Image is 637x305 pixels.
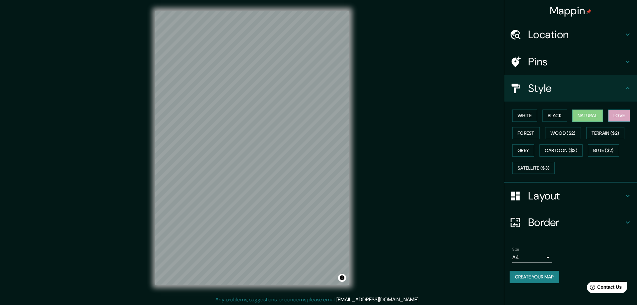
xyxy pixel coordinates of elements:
h4: Border [528,216,624,229]
div: . [420,296,422,304]
button: Grey [512,144,534,157]
button: Wood ($2) [545,127,581,139]
div: Border [504,209,637,236]
div: . [419,296,420,304]
button: Satellite ($3) [512,162,555,174]
div: A4 [512,252,552,263]
h4: Pins [528,55,624,68]
h4: Style [528,82,624,95]
button: Cartoon ($2) [539,144,583,157]
canvas: Map [155,11,349,285]
button: Blue ($2) [588,144,619,157]
a: [EMAIL_ADDRESS][DOMAIN_NAME] [336,296,418,303]
button: Terrain ($2) [586,127,625,139]
div: Pins [504,48,637,75]
button: White [512,110,537,122]
label: Size [512,247,519,252]
img: pin-icon.png [586,9,592,14]
iframe: Help widget launcher [578,279,630,298]
div: Style [504,75,637,102]
button: Natural [572,110,603,122]
button: Toggle attribution [338,274,346,282]
h4: Layout [528,189,624,202]
button: Love [608,110,630,122]
button: Create your map [510,271,559,283]
button: Forest [512,127,540,139]
button: Black [542,110,567,122]
div: Layout [504,183,637,209]
h4: Location [528,28,624,41]
div: Location [504,21,637,48]
h4: Mappin [550,4,592,17]
p: Any problems, suggestions, or concerns please email . [215,296,419,304]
